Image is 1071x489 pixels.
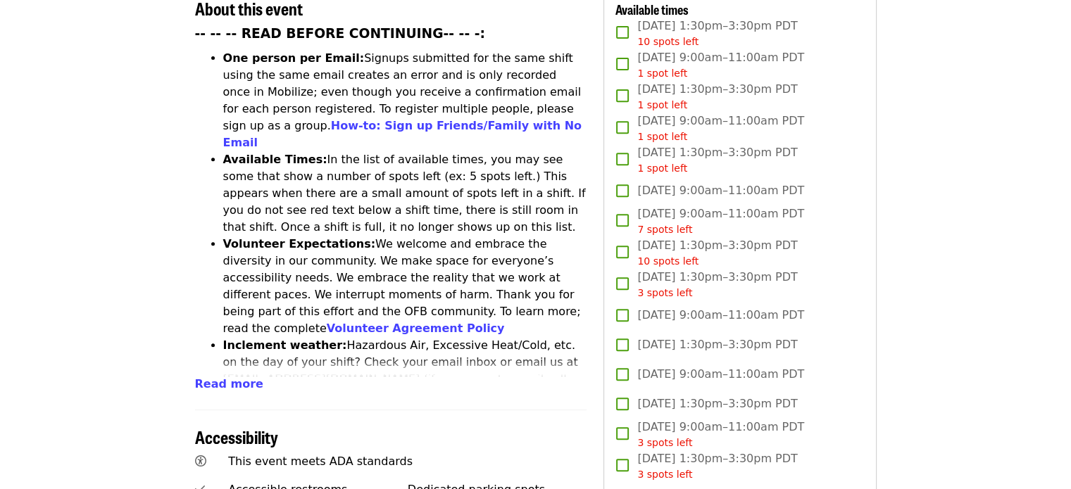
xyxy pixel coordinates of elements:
[637,450,797,482] span: [DATE] 1:30pm–3:30pm PDT
[195,424,278,449] span: Accessibility
[195,377,263,390] span: Read more
[637,81,797,113] span: [DATE] 1:30pm–3:30pm PDT
[637,36,699,47] span: 10 spots left
[637,287,692,298] span: 3 spots left
[637,49,804,81] span: [DATE] 9:00am–11:00am PDT
[223,236,587,337] li: We welcome and embrace the diversity in our community. We make space for everyone’s accessibility...
[637,237,797,269] span: [DATE] 1:30pm–3:30pm PDT
[637,366,804,383] span: [DATE] 9:00am–11:00am PDT
[637,68,687,79] span: 1 spot left
[637,163,687,174] span: 1 spot left
[327,322,505,335] a: Volunteer Agreement Policy
[637,419,804,450] span: [DATE] 9:00am–11:00am PDT
[228,455,413,468] span: This event meets ADA standards
[195,455,206,468] i: universal-access icon
[637,182,804,199] span: [DATE] 9:00am–11:00am PDT
[195,26,485,41] strong: -- -- -- READ BEFORE CONTINUING-- -- -:
[637,144,797,176] span: [DATE] 1:30pm–3:30pm PDT
[223,119,582,149] a: How-to: Sign up Friends/Family with No Email
[223,337,587,421] li: Hazardous Air, Excessive Heat/Cold, etc. on the day of your shift? Check your email inbox or emai...
[223,151,587,236] li: In the list of available times, you may see some that show a number of spots left (ex: 5 spots le...
[223,338,347,352] strong: Inclement weather:
[637,205,804,237] span: [DATE] 9:00am–11:00am PDT
[637,18,797,49] span: [DATE] 1:30pm–3:30pm PDT
[223,237,376,250] strong: Volunteer Expectations:
[195,376,263,393] button: Read more
[223,51,365,65] strong: One person per Email:
[223,50,587,151] li: Signups submitted for the same shift using the same email creates an error and is only recorded o...
[637,336,797,353] span: [DATE] 1:30pm–3:30pm PDT
[223,153,327,166] strong: Available Times:
[637,395,797,412] span: [DATE] 1:30pm–3:30pm PDT
[637,255,699,267] span: 10 spots left
[637,99,687,110] span: 1 spot left
[637,437,692,448] span: 3 spots left
[637,131,687,142] span: 1 spot left
[637,269,797,300] span: [DATE] 1:30pm–3:30pm PDT
[637,307,804,324] span: [DATE] 9:00am–11:00am PDT
[637,469,692,480] span: 3 spots left
[637,224,692,235] span: 7 spots left
[637,113,804,144] span: [DATE] 9:00am–11:00am PDT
